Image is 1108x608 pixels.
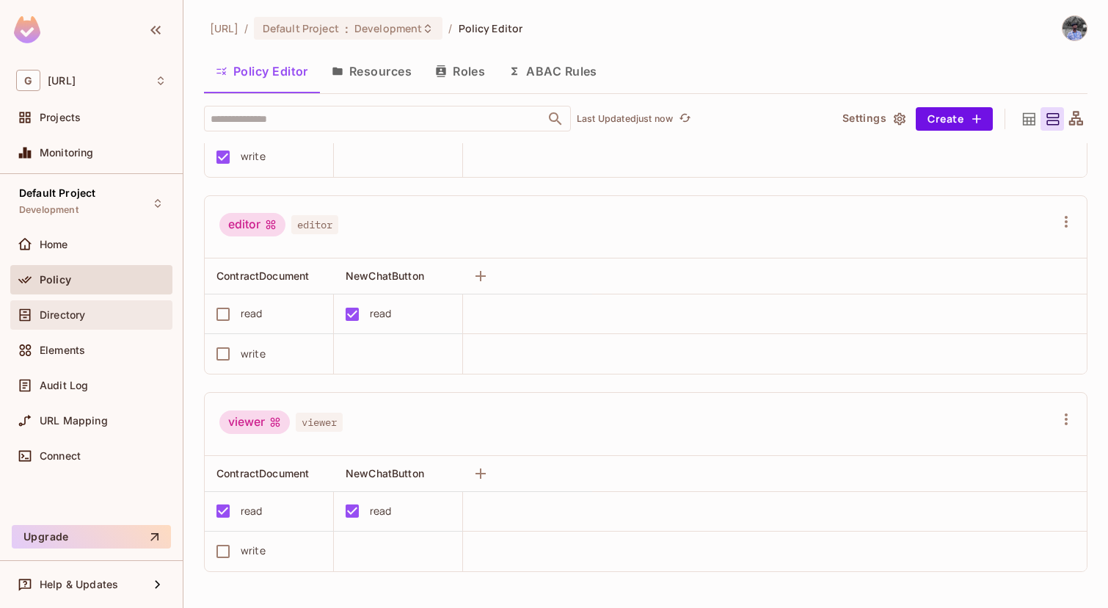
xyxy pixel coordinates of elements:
li: / [448,21,452,35]
span: Monitoring [40,147,94,159]
button: refresh [676,110,693,128]
button: ABAC Rules [497,53,609,90]
span: Connect [40,450,81,462]
span: Workspace: genworx.ai [48,75,76,87]
button: Roles [423,53,497,90]
span: Directory [40,309,85,321]
button: Open [545,109,566,129]
span: Projects [40,112,81,123]
span: : [344,23,349,35]
div: read [370,503,392,519]
span: editor [291,215,338,234]
div: write [241,346,266,362]
img: SReyMgAAAABJRU5ErkJggg== [14,16,40,43]
button: Upgrade [12,525,171,549]
span: G [16,70,40,91]
span: URL Mapping [40,415,108,427]
button: Resources [320,53,423,90]
li: / [244,21,248,35]
span: viewer [296,413,343,432]
button: Create [916,107,993,131]
div: viewer [219,410,290,434]
span: NewChatButton [346,269,424,282]
div: read [241,503,263,519]
span: ContractDocument [216,269,309,282]
div: editor [219,213,285,236]
div: read [370,305,392,322]
span: Development [19,204,79,216]
span: Policy [40,274,71,286]
span: Elements [40,344,85,356]
div: write [241,148,266,164]
span: ContractDocument [216,467,309,479]
span: Default Project [19,187,95,199]
div: write [241,543,266,559]
span: Policy Editor [459,21,523,35]
span: Home [40,239,68,250]
span: Help & Updates [40,579,118,590]
span: NewChatButton [346,467,424,479]
p: Last Updated just now [577,113,673,125]
span: Default Project [263,21,339,35]
img: Mithies [1063,16,1087,40]
span: Audit Log [40,380,88,391]
button: Policy Editor [204,53,320,90]
span: the active workspace [210,21,238,35]
span: Click to refresh data [673,110,693,128]
button: Settings [837,107,910,131]
span: Development [354,21,422,35]
div: read [241,305,263,322]
span: refresh [679,112,691,126]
